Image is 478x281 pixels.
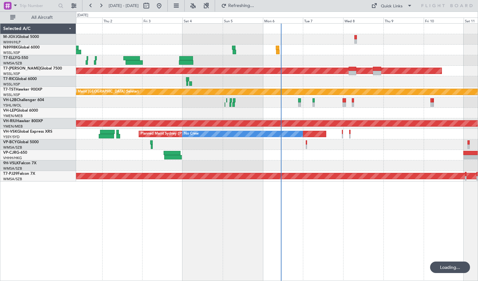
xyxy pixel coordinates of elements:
[3,98,44,102] a: VH-L2BChallenger 604
[3,145,22,150] a: WMSA/SZB
[3,156,22,160] a: VHHH/HKG
[3,40,21,45] a: WIHH/HLP
[383,18,424,23] div: Thu 9
[3,82,20,87] a: WSSL/XSP
[141,129,215,139] div: Planned Maint Sydney ([PERSON_NAME] Intl)
[3,151,27,155] a: VP-CJRG-650
[3,114,23,118] a: YMEN/MEB
[223,18,263,23] div: Sun 5
[3,161,36,165] a: 9H-VSLKFalcon 7X
[3,67,40,70] span: T7-[PERSON_NAME]
[3,109,16,113] span: VH-LEP
[3,140,39,144] a: VP-BCYGlobal 5000
[3,166,22,171] a: WMSA/SZB
[184,129,199,139] div: No Crew
[3,124,23,129] a: YMEN/MEB
[3,88,42,92] a: T7-TSTHawker 900XP
[62,18,102,23] div: Wed 1
[109,3,139,9] span: [DATE] - [DATE]
[218,1,257,11] button: Refreshing...
[3,46,40,49] a: N8998KGlobal 6000
[228,4,255,8] span: Refreshing...
[77,13,88,18] div: [DATE]
[3,50,20,55] a: WSSL/XSP
[3,77,15,81] span: T7-RIC
[3,67,62,70] a: T7-[PERSON_NAME]Global 7500
[303,18,343,23] div: Tue 7
[3,71,20,76] a: WSSL/XSP
[3,92,20,97] a: WSSL/XSP
[182,18,223,23] div: Sat 4
[3,135,19,139] a: YSSY/SYD
[3,109,38,113] a: VH-LEPGlobal 6000
[3,61,22,66] a: WMSA/SZB
[3,77,37,81] a: T7-RICGlobal 6000
[17,15,67,20] span: All Aircraft
[3,140,17,144] span: VP-BCY
[3,119,16,123] span: VH-RIU
[381,3,403,10] div: Quick Links
[3,56,28,60] a: T7-ELLYG-550
[3,103,21,108] a: YSHL/WOL
[142,18,182,23] div: Fri 3
[263,18,303,23] div: Mon 6
[3,130,52,134] a: VH-VSKGlobal Express XRS
[3,88,16,92] span: T7-TST
[3,172,18,176] span: T7-PJ29
[3,56,17,60] span: T7-ELLY
[430,262,470,273] div: Loading...
[3,130,17,134] span: VH-VSK
[3,177,22,181] a: WMSA/SZB
[3,172,35,176] a: T7-PJ29Falcon 7X
[102,18,143,23] div: Thu 2
[3,46,18,49] span: N8998K
[7,12,69,23] button: All Aircraft
[3,98,17,102] span: VH-L2B
[368,1,415,11] button: Quick Links
[19,1,56,11] input: Trip Number
[343,18,383,23] div: Wed 8
[3,161,19,165] span: 9H-VSLK
[424,18,464,23] div: Fri 10
[3,35,39,39] a: M-JGVJGlobal 5000
[64,87,139,97] div: Planned Maint [GEOGRAPHIC_DATA] (Seletar)
[3,151,16,155] span: VP-CJR
[3,35,17,39] span: M-JGVJ
[3,119,43,123] a: VH-RIUHawker 800XP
